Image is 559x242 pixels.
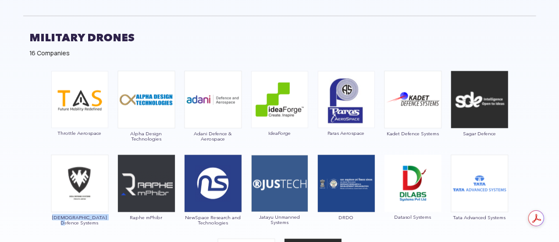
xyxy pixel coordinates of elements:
[385,155,442,212] img: img_datasol.png
[184,71,242,129] img: ic_Adani%20Defence%20&%20Aerospace.png
[51,130,109,136] span: Throttle Aerospace
[251,155,308,212] img: ic_jatayu.png
[451,131,509,136] span: Sagar Defence
[184,215,242,225] span: NewSpace Research and Technologies
[184,131,242,141] span: Adani Defence & Aerospace
[317,130,375,136] span: Paras Aerospace
[51,215,109,225] span: [DEMOGRAPHIC_DATA] Defence Systems
[251,95,309,136] a: IdeaForge
[184,179,242,225] a: NewSpace Research and Technologies
[384,71,442,129] img: ic_Kadet%20Defence%20Systems.png
[451,179,509,220] a: Tata Advanced Systems
[384,214,442,220] span: Datasol Systems
[51,155,109,213] img: ic_Veda%20Defence%20Systems.png
[117,95,175,141] a: Alpha Design Technologies
[117,155,175,213] img: ic_Raphe%20mPhibr.png
[51,71,108,128] img: ic_throttle.png
[451,71,509,129] img: ic_Sagar%20Defence.png
[51,95,109,136] a: Throttle Aerospace
[317,95,375,136] a: Paras Aerospace
[451,155,509,213] img: ic_Tata%20Advanced%20Systems.png
[251,130,309,136] span: IdeaForge
[384,179,442,220] a: Datasol Systems
[318,71,375,128] img: ic_paras.png
[251,214,309,225] span: Jatayu Unmanned Systems
[251,179,309,225] a: Jatayu Unmanned Systems
[30,27,530,49] h2: Military Drones
[30,49,530,58] div: 16 Companies
[117,71,175,129] img: ic_Alpha%20Design%20Technologies.png
[117,215,175,220] span: Raphe mPhibr
[384,95,442,136] a: Kadet Defence Systems
[451,95,509,136] a: Sagar Defence
[184,155,242,213] img: ic_NewSpace%20Research%20and%20Technologies.png
[317,179,375,220] a: DRDO
[384,131,442,136] span: Kadet Defence Systems
[451,215,509,220] span: Tata Advanced Systems
[117,179,175,220] a: Raphe mPhibr
[317,215,375,220] span: DRDO
[251,71,308,128] img: ic_ideaforge.png
[317,155,375,213] img: ic_DRDO1.png
[117,131,175,141] span: Alpha Design Technologies
[184,95,242,141] a: Adani Defence & Aerospace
